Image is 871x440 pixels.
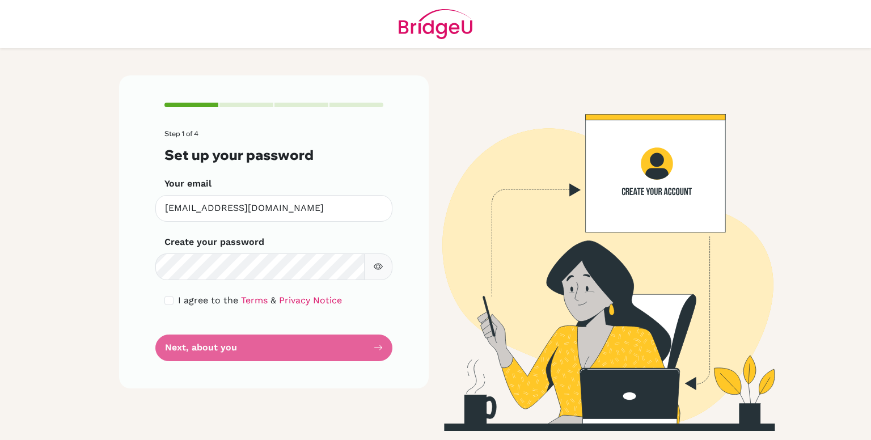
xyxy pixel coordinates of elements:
span: Step 1 of 4 [164,129,198,138]
span: I agree to the [178,295,238,306]
span: & [270,295,276,306]
input: Insert your email* [155,195,392,222]
label: Create your password [164,235,264,249]
a: Terms [241,295,268,306]
iframe: Opens a widget where you can find more information [798,406,860,434]
a: Privacy Notice [279,295,342,306]
label: Your email [164,177,212,191]
h3: Set up your password [164,147,383,163]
